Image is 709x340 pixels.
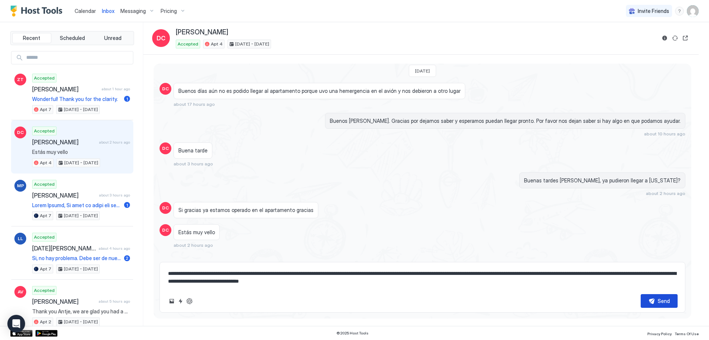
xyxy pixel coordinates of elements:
[178,147,208,154] span: Buena tarde
[647,331,672,336] span: Privacy Policy
[32,96,121,102] span: Wonderful! Thank you for the clarity.
[675,329,699,337] a: Terms Of Use
[64,159,98,166] span: [DATE] - [DATE]
[681,34,690,43] button: Open reservation
[647,329,672,337] a: Privacy Policy
[126,96,128,102] span: 1
[75,7,96,15] a: Calendar
[40,106,51,113] span: Apt 7
[40,159,52,166] span: Apt 4
[10,330,32,337] a: App Store
[178,41,198,47] span: Accepted
[93,33,132,43] button: Unread
[102,87,130,91] span: about 1 hour ago
[10,31,134,45] div: tab-group
[60,35,85,41] span: Scheduled
[174,101,215,107] span: about 17 hours ago
[7,315,25,333] div: Open Intercom Messenger
[40,212,51,219] span: Apt 7
[40,319,51,325] span: Apt 2
[18,289,23,295] span: AV
[211,41,223,47] span: Apt 4
[174,242,213,248] span: about 2 hours ago
[644,131,685,137] span: about 10 hours ago
[32,85,99,93] span: [PERSON_NAME]
[178,229,215,236] span: Estás muy vello
[23,51,133,64] input: Input Field
[638,8,669,14] span: Invite Friends
[167,297,176,306] button: Upload image
[330,118,681,124] span: Buenos [PERSON_NAME]. Gracias por dejarnos saber y esperamos puedan llegar pronto. Por favor nos ...
[18,235,23,242] span: LL
[104,35,121,41] span: Unread
[17,182,24,189] span: MP
[176,297,185,306] button: Quick reply
[126,202,128,208] span: 1
[658,297,670,305] div: Send
[40,266,51,272] span: Apt 7
[10,6,66,17] a: Host Tools Logo
[617,254,685,264] button: Scheduled Messages
[675,7,684,16] div: menu
[162,145,169,152] span: DC
[627,255,677,263] div: Scheduled Messages
[641,294,678,308] button: Send
[32,192,96,199] span: [PERSON_NAME]
[157,34,165,43] span: DC
[102,8,114,14] span: Inbox
[32,298,96,305] span: [PERSON_NAME]
[162,205,169,211] span: DC
[102,7,114,15] a: Inbox
[12,33,51,43] button: Recent
[646,191,685,196] span: about 2 hours ago
[64,266,98,272] span: [DATE] - [DATE]
[34,181,55,188] span: Accepted
[53,33,92,43] button: Scheduled
[178,88,460,94] span: Buenos días aún no es podido llegar al apartamento porque uvo una hemergencia en el avión y nos d...
[675,331,699,336] span: Terms Of Use
[34,287,55,294] span: Accepted
[64,319,98,325] span: [DATE] - [DATE]
[99,193,130,198] span: about 3 hours ago
[336,331,369,336] span: © 2025 Host Tools
[32,255,121,262] span: Si, no hay problema. Debe ser de nuestro equipo de limpieza. Yo les aviso y disculpen el inconven...
[75,8,96,14] span: Calendar
[671,34,679,43] button: Sync reservation
[99,246,130,251] span: about 4 hours ago
[17,76,24,83] span: ZT
[235,41,269,47] span: [DATE] - [DATE]
[64,212,98,219] span: [DATE] - [DATE]
[687,5,699,17] div: User profile
[32,245,96,252] span: [DATE][PERSON_NAME]
[99,299,130,304] span: about 5 hours ago
[120,8,146,14] span: Messaging
[126,255,129,261] span: 2
[35,330,58,337] a: Google Play Store
[178,207,314,213] span: Si gracias ya estamos operado en el apartamento gracias
[660,34,669,43] button: Reservation information
[17,129,24,136] span: DC
[162,85,169,92] span: DC
[32,202,121,209] span: Lorem Ipsumd, Si amet co adipi eli sed doeiusmo tem INCI UTL Etdol Magn/Aliqu Enimadmin ve qui No...
[524,177,681,184] span: Buenas tardes [PERSON_NAME], ya pudieron llegar a [US_STATE]?
[99,140,130,145] span: about 2 hours ago
[64,106,98,113] span: [DATE] - [DATE]
[185,297,194,306] button: ChatGPT Auto Reply
[174,161,213,166] span: about 3 hours ago
[162,227,169,233] span: DC
[23,35,40,41] span: Recent
[34,234,55,240] span: Accepted
[415,68,430,74] span: [DATE]
[32,138,96,146] span: [PERSON_NAME]
[161,8,177,14] span: Pricing
[34,128,55,134] span: Accepted
[176,28,228,37] span: [PERSON_NAME]
[32,308,130,315] span: Thank you Antje, we are glad you had a good stay. Safe travels!
[34,75,55,81] span: Accepted
[32,149,130,155] span: Estás muy vello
